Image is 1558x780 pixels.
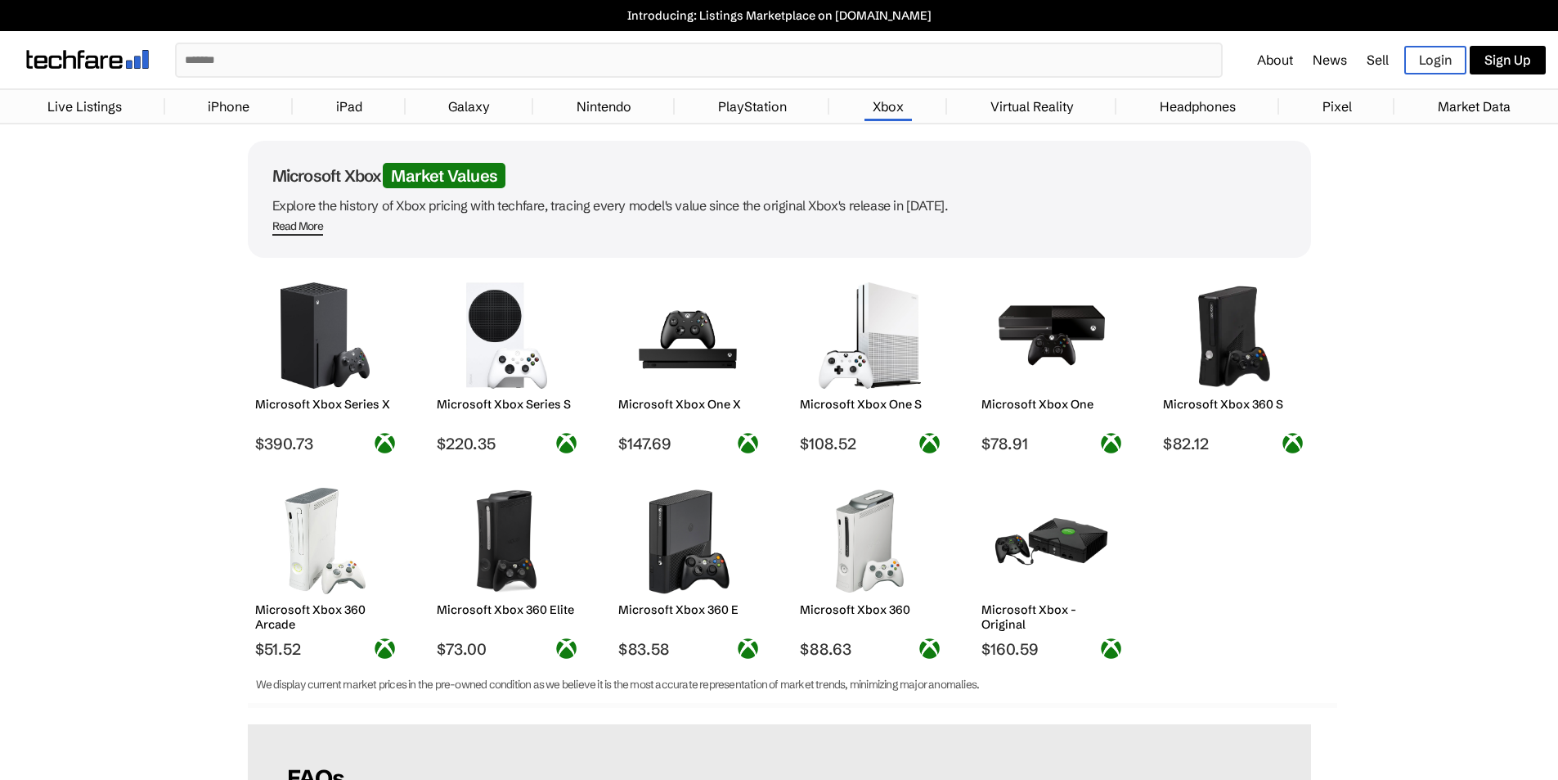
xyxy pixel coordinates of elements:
a: News [1313,52,1347,68]
img: Microsoft Xbox Series S [449,282,564,389]
img: xbox-logo [556,638,577,659]
a: Microsoft Xbox Series X Microsoft Xbox Series X $390.73 xbox-logo [248,274,403,453]
img: Microsoft Xbox 360 S [1175,282,1291,389]
span: $51.52 [255,639,395,659]
h2: Microsoft Xbox 360 S [1163,397,1303,412]
img: xbox-logo [556,433,577,453]
img: Microsoft Xbox 360 Arcade [267,488,383,594]
a: Market Data [1430,90,1519,123]
a: Headphones [1152,90,1244,123]
a: Live Listings [39,90,130,123]
img: Microsoft Xbox [994,488,1109,594]
a: Microsoft Xbox Microsoft Xbox - Original $160.59 xbox-logo [974,480,1129,659]
span: $73.00 [437,639,577,659]
span: $147.69 [618,434,758,453]
a: Microsoft Xbox 360 Microsoft Xbox 360 $88.63 xbox-logo [792,480,948,659]
a: Xbox [864,90,912,123]
h1: Microsoft Xbox [272,165,1286,186]
h2: Microsoft Xbox One S [800,397,940,412]
a: PlayStation [710,90,795,123]
span: $390.73 [255,434,395,453]
a: Microsoft Xbox One S Microsoft Xbox One S $108.52 xbox-logo [792,274,948,453]
a: Virtual Reality [982,90,1082,123]
img: Microsoft Xbox One S [812,282,927,389]
div: Read More [272,219,324,233]
a: Microsoft Xbox 360 E Microsoft Xbox 360 E $83.58 xbox-logo [611,480,766,659]
span: Read More [272,219,324,236]
h2: Microsoft Xbox Series S [437,397,577,412]
a: Microsoft Xbox 360 S Microsoft Xbox 360 S $82.12 xbox-logo [1156,274,1311,453]
a: Nintendo [568,90,640,123]
img: Microsoft Xbox One X [631,282,746,389]
a: iPad [328,90,370,123]
h2: Microsoft Xbox One [981,397,1121,412]
a: Introducing: Listings Marketplace on [DOMAIN_NAME] [8,8,1550,23]
a: Microsoft Xbox 360 Arcade Microsoft Xbox 360 Arcade $51.52 xbox-logo [248,480,403,659]
a: Microsoft Xbox One X Microsoft Xbox One X $147.69 xbox-logo [611,274,766,453]
a: Galaxy [440,90,498,123]
img: Microsoft Xbox 360 E [631,488,746,594]
a: About [1257,52,1293,68]
img: xbox-logo [1282,433,1303,453]
img: Microsoft Xbox 360 [812,488,927,594]
h2: Microsoft Xbox 360 Arcade [255,602,395,632]
img: Microsoft Xbox Series X [267,282,383,389]
img: Microsoft Xbox One [994,282,1109,389]
a: Microsoft Xbox One Microsoft Xbox One $78.91 xbox-logo [974,274,1129,453]
a: iPhone [200,90,258,123]
h2: Microsoft Xbox 360 [800,602,940,617]
span: $108.52 [800,434,940,453]
img: xbox-logo [375,433,395,453]
img: xbox-logo [919,433,940,453]
p: Explore the history of Xbox pricing with techfare, tracing every model's value since the original... [272,194,1286,217]
img: Microsoft Xbox 360 Elite [449,488,564,594]
h2: Microsoft Xbox Series X [255,397,395,412]
span: $82.12 [1163,434,1303,453]
a: Login [1404,46,1466,74]
h2: Microsoft Xbox 360 Elite [437,602,577,617]
span: $83.58 [618,639,758,659]
a: Pixel [1314,90,1360,123]
img: xbox-logo [738,433,758,453]
img: xbox-logo [375,638,395,659]
span: $88.63 [800,639,940,659]
img: xbox-logo [1101,433,1121,453]
img: xbox-logo [919,638,940,659]
span: $78.91 [981,434,1121,453]
img: xbox-logo [1101,638,1121,659]
span: $160.59 [981,639,1121,659]
a: Microsoft Xbox 360 Elite Microsoft Xbox 360 Elite $73.00 xbox-logo [429,480,585,659]
a: Sell [1367,52,1389,68]
span: $220.35 [437,434,577,453]
h2: Microsoft Xbox One X [618,397,758,412]
h2: Microsoft Xbox 360 E [618,602,758,617]
a: Microsoft Xbox Series S Microsoft Xbox Series S $220.35 xbox-logo [429,274,585,453]
p: We display current market prices in the pre-owned condition as we believe it is the most accurate... [256,675,1277,695]
img: techfare logo [26,50,149,69]
a: Sign Up [1470,46,1546,74]
h2: Microsoft Xbox - Original [981,602,1121,632]
img: xbox-logo [738,638,758,659]
span: Market Values [383,163,505,188]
